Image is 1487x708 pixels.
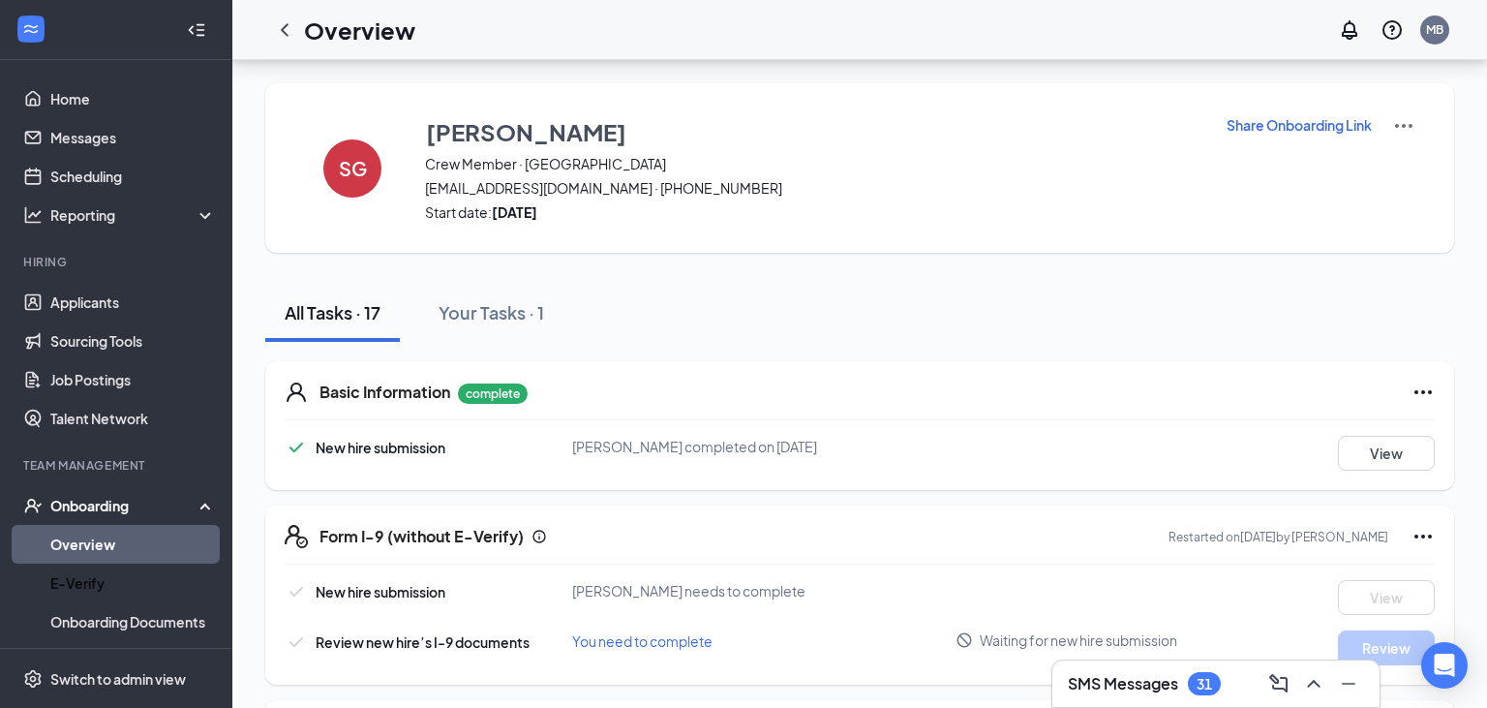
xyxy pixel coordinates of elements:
[1392,114,1415,138] img: More Actions
[1338,436,1435,471] button: View
[50,602,216,641] a: Onboarding Documents
[23,205,43,225] svg: Analysis
[572,438,817,455] span: [PERSON_NAME] completed on [DATE]
[572,632,713,650] span: You need to complete
[1298,668,1329,699] button: ChevronUp
[492,203,537,221] strong: [DATE]
[50,525,216,564] a: Overview
[439,300,544,324] div: Your Tasks · 1
[425,154,1201,173] span: Crew Member · [GEOGRAPHIC_DATA]
[458,384,528,404] p: complete
[339,162,367,175] h4: SG
[50,283,216,322] a: Applicants
[50,118,216,157] a: Messages
[285,631,308,654] svg: Checkmark
[50,496,199,515] div: Onboarding
[316,439,445,456] span: New hire submission
[285,300,380,324] div: All Tasks · 17
[23,496,43,515] svg: UserCheck
[50,360,216,399] a: Job Postings
[425,202,1201,222] span: Start date:
[1338,631,1435,665] button: Review
[50,322,216,360] a: Sourcing Tools
[319,382,450,403] h5: Basic Information
[980,631,1177,650] span: Waiting for new hire submission
[1338,580,1435,615] button: View
[273,18,296,42] svg: ChevronLeft
[425,114,1201,149] button: [PERSON_NAME]
[1381,18,1404,42] svg: QuestionInfo
[50,564,216,602] a: E-Verify
[956,631,973,649] svg: Blocked
[1338,18,1361,42] svg: Notifications
[50,399,216,438] a: Talent Network
[316,583,445,600] span: New hire submission
[1197,676,1212,693] div: 31
[316,633,530,651] span: Review new hire’s I-9 documents
[1411,381,1435,404] svg: Ellipses
[319,526,524,547] h5: Form I-9 (without E-Verify)
[1411,525,1435,548] svg: Ellipses
[285,381,308,404] svg: User
[23,457,212,474] div: Team Management
[21,19,41,39] svg: WorkstreamLogo
[304,14,415,46] h1: Overview
[1226,114,1373,136] button: Share Onboarding Link
[23,669,43,689] svg: Settings
[23,254,212,270] div: Hiring
[285,525,308,548] svg: FormI9EVerifyIcon
[50,669,186,689] div: Switch to admin view
[572,582,805,600] span: [PERSON_NAME] needs to complete
[1068,673,1178,694] h3: SMS Messages
[1302,672,1325,695] svg: ChevronUp
[1267,672,1290,695] svg: ComposeMessage
[425,178,1201,198] span: [EMAIL_ADDRESS][DOMAIN_NAME] · [PHONE_NUMBER]
[1333,668,1364,699] button: Minimize
[187,20,206,40] svg: Collapse
[1168,529,1388,545] p: Restarted on [DATE] by [PERSON_NAME]
[50,157,216,196] a: Scheduling
[304,114,401,222] button: SG
[50,205,217,225] div: Reporting
[285,580,308,603] svg: Checkmark
[1337,672,1360,695] svg: Minimize
[50,79,216,118] a: Home
[426,115,626,148] h3: [PERSON_NAME]
[531,529,547,544] svg: Info
[285,436,308,459] svg: Checkmark
[50,641,216,680] a: Activity log
[1227,115,1372,135] p: Share Onboarding Link
[1421,642,1468,689] div: Open Intercom Messenger
[1263,668,1294,699] button: ComposeMessage
[1426,21,1443,38] div: MB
